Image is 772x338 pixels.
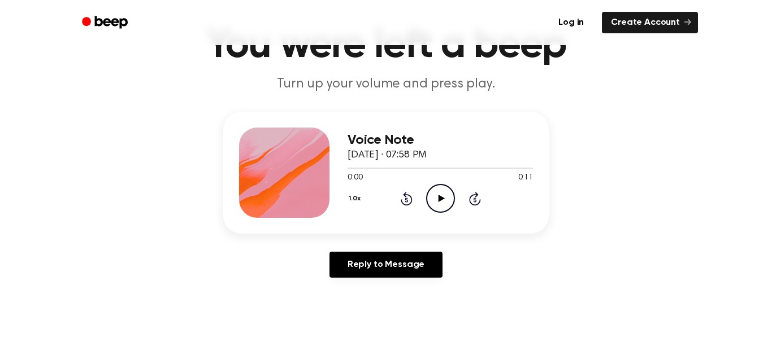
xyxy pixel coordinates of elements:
span: 0:00 [348,172,362,184]
a: Reply to Message [329,252,443,278]
a: Create Account [602,12,698,33]
p: Turn up your volume and press play. [169,75,603,94]
span: [DATE] · 07:58 PM [348,150,427,160]
span: 0:11 [518,172,533,184]
a: Log in [547,10,595,36]
h1: You were left a beep [97,25,675,66]
a: Beep [74,12,138,34]
button: 1.0x [348,189,365,208]
h3: Voice Note [348,133,533,148]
